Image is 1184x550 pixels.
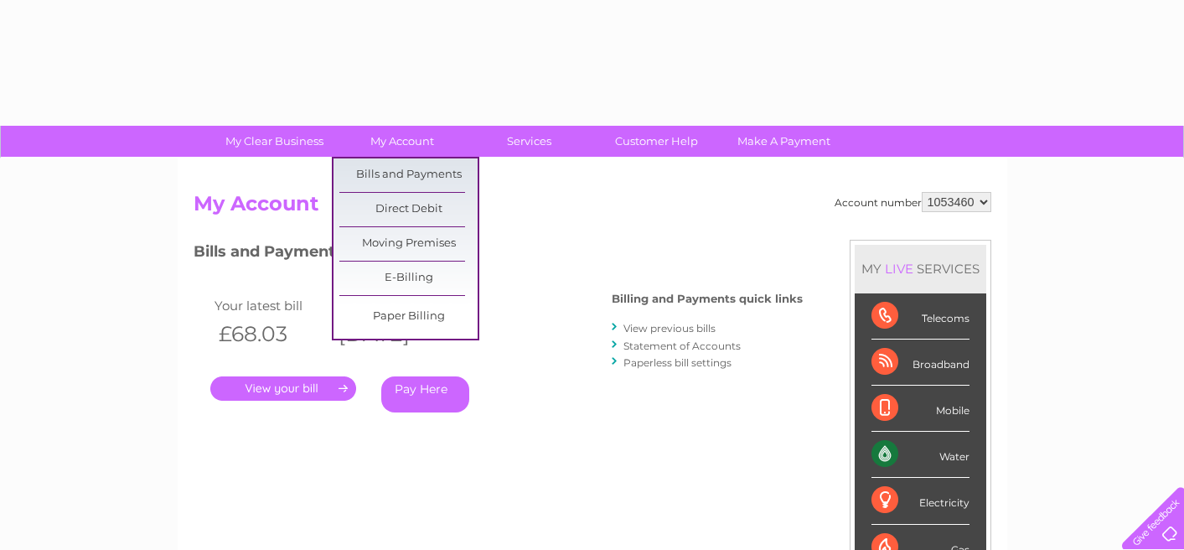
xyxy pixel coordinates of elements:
a: Services [460,126,598,157]
div: Broadband [871,340,969,386]
div: LIVE [882,261,917,277]
a: My Account [333,126,471,157]
a: Moving Premises [339,227,478,261]
a: E-Billing [339,262,478,295]
a: Paperless bill settings [623,356,732,369]
div: Account number [835,192,991,212]
a: . [210,376,356,401]
a: Pay Here [381,376,469,412]
th: [DATE] [330,317,451,351]
a: Paper Billing [339,300,478,334]
div: Electricity [871,478,969,524]
a: View previous bills [623,322,716,335]
a: Bills and Payments [339,158,478,192]
h4: Billing and Payments quick links [612,293,803,305]
h2: My Account [194,192,991,224]
div: Telecoms [871,293,969,340]
a: Make A Payment [715,126,853,157]
div: Water [871,432,969,478]
h3: Bills and Payments [194,240,803,269]
td: Invoice date [330,294,451,317]
td: Your latest bill [210,294,331,317]
a: Direct Debit [339,193,478,226]
a: Statement of Accounts [623,340,741,352]
a: Customer Help [587,126,726,157]
th: £68.03 [210,317,331,351]
div: MY SERVICES [855,245,986,293]
a: My Clear Business [205,126,344,157]
div: Mobile [871,386,969,432]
